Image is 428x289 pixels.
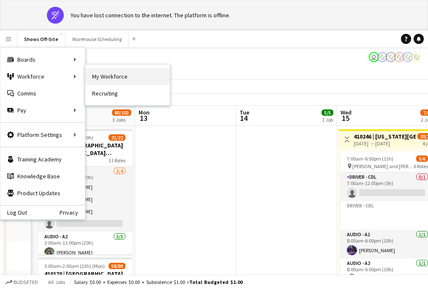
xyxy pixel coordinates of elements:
div: Pay [0,102,85,119]
button: Budgeted [4,278,39,287]
a: My Workforce [85,68,170,85]
app-user-avatar: Labor Coordinator [386,52,396,62]
a: Knowledge Base [0,168,85,185]
app-user-avatar: Labor Coordinator [394,52,404,62]
span: Tue [240,109,249,116]
app-card-role: Audio - A23/33:00am-11:00pm (20h)[PERSON_NAME] [38,232,132,285]
span: 14 [238,113,249,123]
app-user-avatar: Labor Coordinator [377,52,387,62]
div: [DATE] → [DATE] [354,140,417,147]
span: 58/80 [109,263,125,269]
h3: 410170 | [GEOGRAPHIC_DATA][DEMOGRAPHIC_DATA] ACCESS 2025 [38,270,132,285]
div: Platform Settings [0,126,85,143]
app-user-avatar: Labor Coordinator [411,52,421,62]
button: Shows Off-Site [17,31,65,47]
button: Warehouse Scheduling [65,31,129,47]
a: Recruiting [85,85,170,102]
span: [PERSON_NAME] and [PERSON_NAME] Convocation Center [352,163,414,169]
span: 13 [137,113,150,123]
span: 6 Roles [414,163,428,169]
app-user-avatar: Toryn Tamborello [369,52,379,62]
div: 3 Jobs [112,117,131,123]
span: 80/103 [112,109,131,116]
a: Privacy [60,209,85,216]
span: 11 Roles [109,157,125,164]
h3: 410246 | [US_STATE][GEOGRAPHIC_DATA]- Fall Concert [354,133,417,140]
div: Boards [0,51,85,68]
span: All jobs [46,279,67,285]
span: 5/6 [416,155,428,162]
span: Total Budgeted $1.00 [189,279,243,285]
a: Product Updates [0,185,85,202]
span: Wed [341,109,352,116]
div: 1 Job [322,117,333,123]
div: You have lost connection to the internet. The platform is offline. [71,11,230,19]
a: Comms [0,85,85,102]
span: Budgeted [14,279,38,285]
span: 3:00am-2:00am (23h) (Mon) [44,263,105,269]
a: Log Out [0,209,27,216]
span: 15 [339,113,352,123]
div: Salary $0.00 + Expenses $0.00 + Subsistence $1.00 = [74,279,243,285]
app-user-avatar: Labor Coordinator [403,52,413,62]
a: Training Academy [0,151,85,168]
span: 5/5 [322,109,333,116]
div: Workforce [0,68,85,85]
span: 21/22 [109,134,125,141]
span: 7:00am-6:00pm (11h) [347,155,393,162]
span: Mon [139,109,150,116]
